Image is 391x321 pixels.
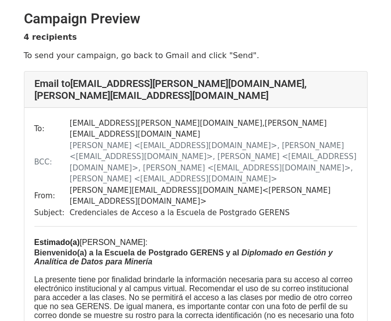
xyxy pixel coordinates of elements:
[34,248,333,266] i: Diplomado en Gestión y Analítica de Datos para Minería
[34,140,70,185] td: BCC:
[34,185,70,207] td: From:
[34,207,70,219] td: Subject:
[70,140,357,185] td: [PERSON_NAME] < [EMAIL_ADDRESS][DOMAIN_NAME] >, [PERSON_NAME] < [EMAIL_ADDRESS][DOMAIN_NAME] >, [...
[34,237,357,248] div: ​
[34,238,80,246] span: Estimado(a)
[24,10,368,27] h2: Campaign Preview
[34,118,70,140] td: To:
[34,248,240,257] b: Bienvenido(a) a la Escuela de Postgrado GERENS y al
[24,50,368,61] p: To send your campaign, go back to Gmail and click "Send".
[34,78,357,101] h4: Email to [EMAIL_ADDRESS][PERSON_NAME][DOMAIN_NAME] , [PERSON_NAME][EMAIL_ADDRESS][DOMAIN_NAME]
[70,118,357,140] td: [EMAIL_ADDRESS][PERSON_NAME][DOMAIN_NAME] , [PERSON_NAME][EMAIL_ADDRESS][DOMAIN_NAME]
[70,185,357,207] td: [PERSON_NAME][EMAIL_ADDRESS][DOMAIN_NAME] < [PERSON_NAME][EMAIL_ADDRESS][DOMAIN_NAME] >
[70,207,357,219] td: Credenciales de Acceso a la Escuela de Postgrado GERENS
[341,273,391,321] iframe: Chat Widget
[80,238,147,246] span: [PERSON_NAME]:
[24,32,77,42] strong: 4 recipients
